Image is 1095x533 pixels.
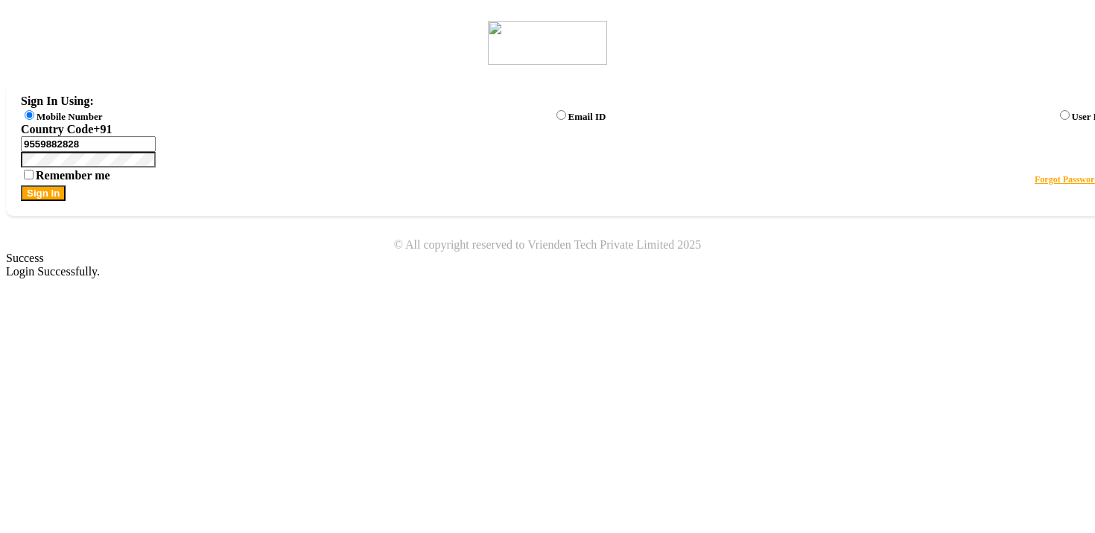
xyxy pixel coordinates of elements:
div: Login Successfully. [6,265,1089,278]
label: Remember me [21,169,110,182]
label: Email ID [568,111,606,122]
img: logo1.svg [488,21,607,65]
input: Username [21,136,156,152]
div: Success [6,252,1089,265]
button: Sign In [21,185,66,201]
div: © All copyright reserved to Vrienden Tech Private Limited 2025 [6,238,1089,252]
label: Sign In Using: [21,95,94,107]
input: Username [21,152,156,167]
label: Mobile Number [36,111,102,122]
input: Remember me [24,170,34,179]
